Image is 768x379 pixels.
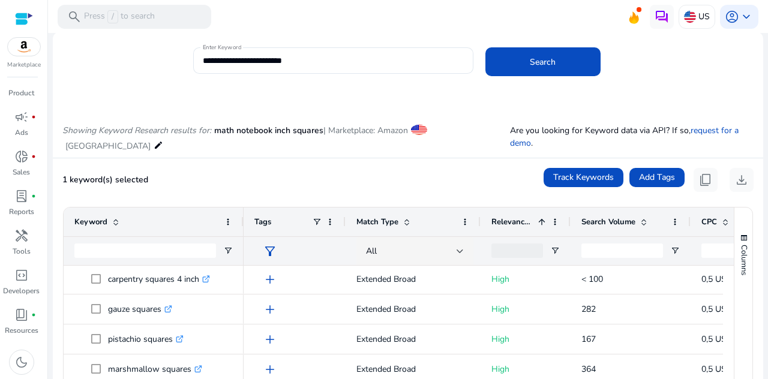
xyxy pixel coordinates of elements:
[62,174,148,185] span: 1 keyword(s) selected
[698,173,713,187] span: content_copy
[9,206,34,217] p: Reports
[3,285,40,296] p: Developers
[684,11,696,23] img: us.svg
[263,362,277,377] span: add
[8,88,34,98] p: Product
[491,267,560,291] p: High
[13,167,30,178] p: Sales
[14,149,29,164] span: donut_small
[356,327,470,351] p: Extended Broad
[581,243,663,258] input: Search Volume Filter Input
[629,168,685,187] button: Add Tags
[694,168,718,192] button: content_copy
[108,297,172,321] p: gauze squares
[14,355,29,369] span: dark_mode
[581,216,635,227] span: Search Volume
[154,138,163,152] mat-icon: edit
[581,303,596,315] span: 282
[108,327,184,351] p: pistachio squares
[544,168,623,187] button: Track Keywords
[67,10,82,24] span: search
[203,43,241,52] mat-label: Enter Keyword
[263,272,277,287] span: add
[107,10,118,23] span: /
[14,268,29,282] span: code_blocks
[31,154,36,159] span: fiber_manual_record
[366,245,377,257] span: All
[739,10,754,24] span: keyboard_arrow_down
[108,267,210,291] p: carpentry squares 4 inch
[8,38,40,56] img: amazon.svg
[263,302,277,317] span: add
[13,246,31,257] p: Tools
[356,216,398,227] span: Match Type
[698,6,710,27] p: US
[530,56,556,68] span: Search
[485,47,601,76] button: Search
[739,245,749,275] span: Columns
[670,246,680,255] button: Open Filter Menu
[15,127,28,138] p: Ads
[62,125,211,136] i: Showing Keyword Research results for:
[5,325,38,336] p: Resources
[491,327,560,351] p: High
[356,267,470,291] p: Extended Broad
[31,194,36,198] span: fiber_manual_record
[214,125,323,136] span: math notebook inch squares
[581,273,603,285] span: < 100
[31,312,36,317] span: fiber_manual_record
[263,244,277,258] span: filter_alt
[74,243,216,258] input: Keyword Filter Input
[701,216,717,227] span: CPC
[510,124,754,149] p: Are you looking for Keyword data via API? If so, .
[14,228,29,243] span: handyman
[74,216,107,227] span: Keyword
[491,297,560,321] p: High
[553,171,614,184] span: Track Keywords
[7,61,41,70] p: Marketplace
[734,173,749,187] span: download
[491,216,533,227] span: Relevance Score
[550,246,560,255] button: Open Filter Menu
[581,333,596,345] span: 167
[31,115,36,119] span: fiber_manual_record
[84,10,155,23] p: Press to search
[14,110,29,124] span: campaign
[730,168,754,192] button: download
[254,216,271,227] span: Tags
[323,125,408,136] span: | Marketplace: Amazon
[725,10,739,24] span: account_circle
[581,363,596,375] span: 364
[65,140,151,152] span: [GEOGRAPHIC_DATA]
[14,189,29,203] span: lab_profile
[14,308,29,322] span: book_4
[356,297,470,321] p: Extended Broad
[263,332,277,347] span: add
[223,246,233,255] button: Open Filter Menu
[639,171,675,184] span: Add Tags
